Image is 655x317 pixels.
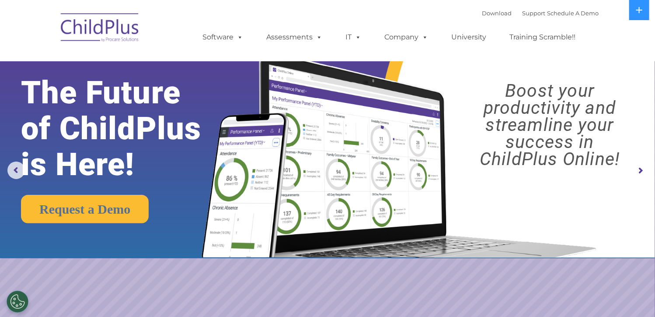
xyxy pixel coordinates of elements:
[21,195,149,223] a: Request a Demo
[442,28,495,46] a: University
[453,82,647,168] rs-layer: Boost your productivity and streamline your success in ChildPlus Online!
[56,7,144,51] img: ChildPlus by Procare Solutions
[7,291,28,313] button: Cookies Settings
[376,28,437,46] a: Company
[482,10,512,17] a: Download
[337,28,370,46] a: IT
[522,10,545,17] a: Support
[501,28,584,46] a: Training Scramble!!
[258,28,331,46] a: Assessments
[482,10,599,17] font: |
[194,28,252,46] a: Software
[547,10,599,17] a: Schedule A Demo
[122,58,148,64] span: Last name
[122,94,159,100] span: Phone number
[21,75,230,183] rs-layer: The Future of ChildPlus is Here!
[611,275,655,317] iframe: Chat Widget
